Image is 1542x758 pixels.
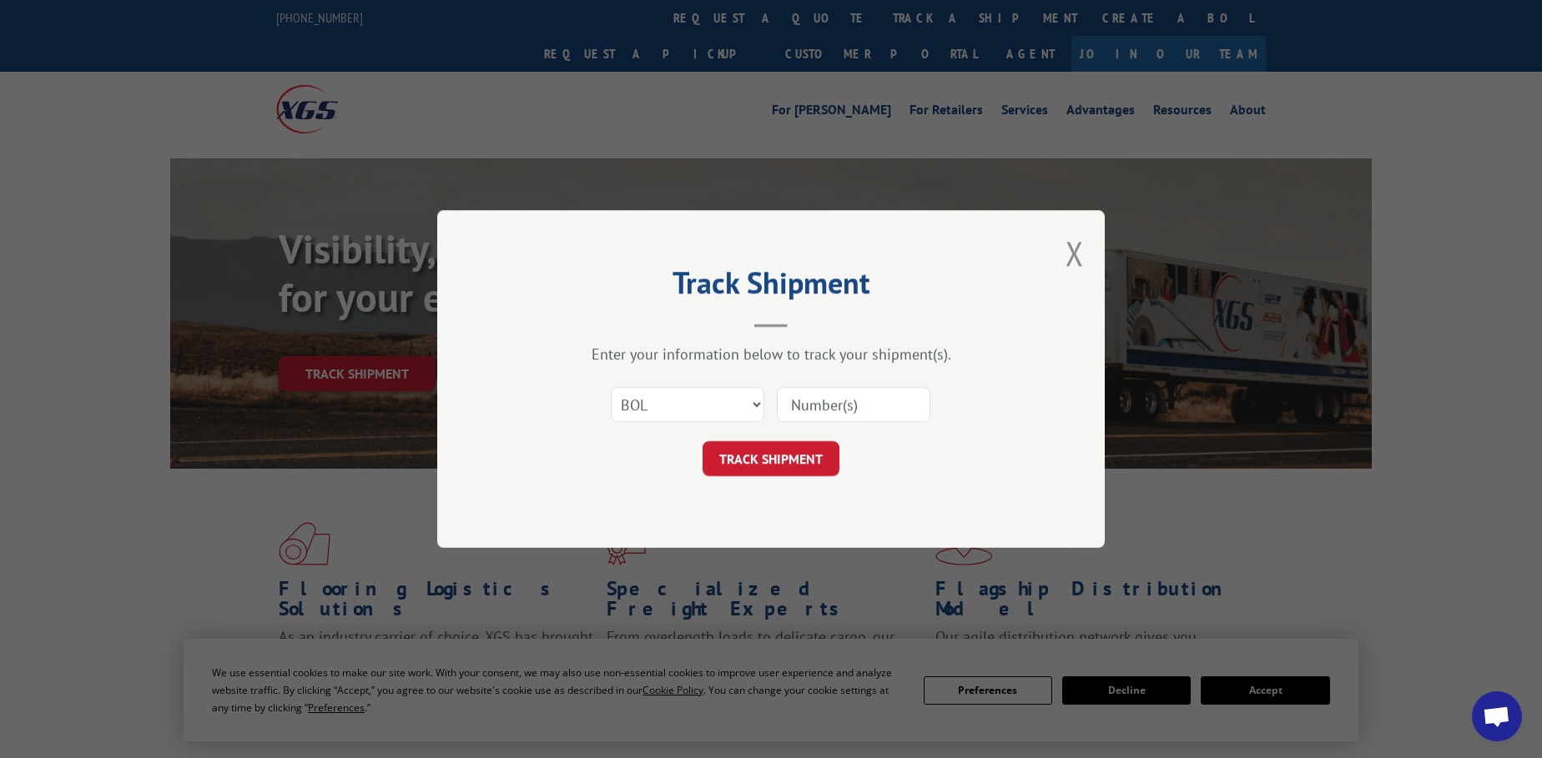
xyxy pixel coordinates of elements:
input: Number(s) [777,387,930,422]
h2: Track Shipment [521,271,1021,303]
div: Enter your information below to track your shipment(s). [521,344,1021,364]
div: Open chat [1472,691,1522,741]
button: Close modal [1066,231,1084,275]
button: TRACK SHIPMENT [703,441,839,476]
